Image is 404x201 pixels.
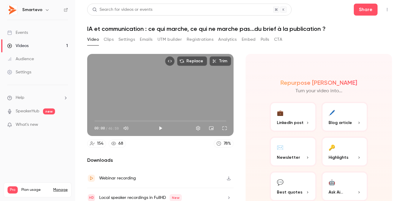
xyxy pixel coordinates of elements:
div: Settings [7,69,31,75]
span: Highlights [329,154,348,161]
div: 🖊️ [329,108,335,117]
div: Search for videos or events [92,7,152,13]
h1: IA et communication : ce qui marche, ce qui ne marche pas...du brief à la publication ? [87,25,392,32]
button: UTM builder [158,35,182,44]
h2: Downloads [87,157,234,164]
div: 🤖 [329,177,335,187]
p: Turn your video into... [295,87,342,95]
span: Newsletter [277,154,300,161]
span: Plan usage [21,188,50,192]
button: Replace [177,56,207,66]
span: 00:00 [94,126,105,131]
button: Mute [120,122,132,134]
button: Trim [210,56,231,66]
div: Videos [7,43,29,49]
span: Pro [8,186,18,194]
h2: Repurpose [PERSON_NAME] [280,79,357,86]
li: help-dropdown-opener [7,95,68,101]
span: What's new [16,122,38,128]
button: Analytics [218,35,237,44]
div: 68 [118,140,123,147]
button: Emails [140,35,152,44]
h6: Smartevo [22,7,42,13]
button: Embed video [165,56,175,66]
span: new [43,108,55,114]
button: 🔑Highlights [321,137,368,167]
a: 78% [214,140,234,148]
span: Help [16,95,24,101]
span: 46:59 [108,126,119,131]
button: Share [354,4,378,16]
span: LinkedIn post [277,120,304,126]
div: 💬 [277,177,283,187]
span: / [106,126,108,131]
div: 154 [97,140,103,147]
a: 154 [87,140,106,148]
button: Play [155,122,167,134]
a: Manage [53,188,68,192]
button: Settings [192,122,204,134]
div: Audience [7,56,34,62]
div: 💼 [277,108,283,117]
button: Clips [104,35,114,44]
button: 🖊️Blog article [321,102,368,132]
div: Webinar recording [99,175,136,182]
button: Full screen [219,122,231,134]
div: ✉️ [277,143,283,152]
button: Video [87,35,99,44]
div: 78 % [224,140,231,147]
div: 🔑 [329,143,335,152]
div: Events [7,30,28,36]
a: 68 [109,140,126,148]
button: 💼LinkedIn post [270,102,317,132]
span: Best quotes [277,189,302,195]
button: Registrations [187,35,213,44]
button: Top Bar Actions [382,5,392,14]
button: Turn on miniplayer [205,122,217,134]
img: Smartevo [8,5,17,15]
button: CTA [274,35,282,44]
div: 00:00 [94,126,119,131]
span: Blog article [329,120,352,126]
span: Ask Ai... [329,189,343,195]
button: ✉️Newsletter [270,137,317,167]
button: Embed [242,35,256,44]
button: Polls [261,35,269,44]
button: Settings [118,35,135,44]
a: SpeakerHub [16,108,39,114]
